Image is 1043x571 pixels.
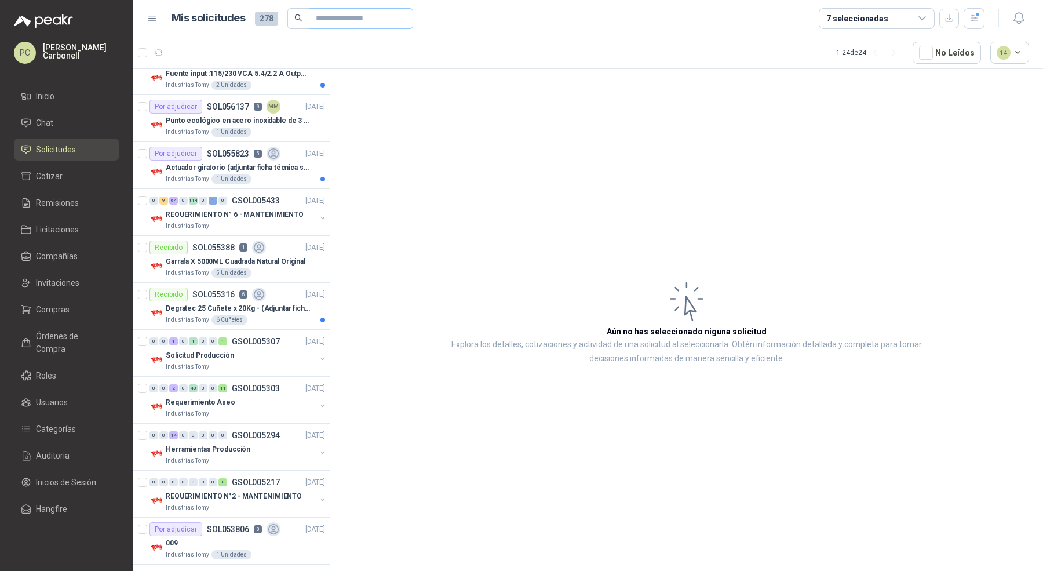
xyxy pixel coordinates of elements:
[211,550,251,559] div: 1 Unidades
[14,245,119,267] a: Compañías
[149,118,163,132] img: Company Logo
[149,384,158,392] div: 0
[149,428,327,465] a: 0 0 14 0 0 0 0 0 GSOL005294[DATE] Company LogoHerramientas ProducciónIndustrias Tomy
[14,365,119,387] a: Roles
[14,272,119,294] a: Invitaciones
[36,396,68,409] span: Usuarios
[305,430,325,441] p: [DATE]
[36,423,76,435] span: Categorías
[149,541,163,555] img: Company Logo
[36,330,108,355] span: Órdenes de Compra
[159,431,168,439] div: 0
[179,431,188,439] div: 0
[149,71,163,85] img: Company Logo
[211,128,251,137] div: 1 Unidades
[166,268,209,278] p: Industrias Tomy
[169,384,178,392] div: 2
[189,478,198,486] div: 0
[14,418,119,440] a: Categorías
[305,336,325,347] p: [DATE]
[149,337,158,345] div: 0
[166,444,250,455] p: Herramientas Producción
[209,337,217,345] div: 0
[189,384,198,392] div: 40
[199,478,207,486] div: 0
[209,384,217,392] div: 0
[267,100,280,114] div: MM
[36,250,78,263] span: Compañías
[305,242,325,253] p: [DATE]
[169,431,178,439] div: 14
[14,165,119,187] a: Cotizar
[159,337,168,345] div: 0
[166,174,209,184] p: Industrias Tomy
[166,128,209,137] p: Industrias Tomy
[36,476,96,489] span: Inicios de Sesión
[211,81,251,90] div: 2 Unidades
[189,337,198,345] div: 1
[166,81,209,90] p: Industrias Tomy
[209,478,217,486] div: 0
[36,117,53,129] span: Chat
[218,478,227,486] div: 8
[166,68,310,79] p: Fuente input :115/230 VCA 5.4/2.2 A Output: 24 VDC 10 A 47-63 Hz
[43,43,119,60] p: [PERSON_NAME] Carbonell
[149,475,327,512] a: 0 0 0 0 0 0 0 8 GSOL005217[DATE] Company LogoREQUERIMIENTO N°2 - MANTENIMIENTOIndustrias Tomy
[149,431,158,439] div: 0
[166,315,209,325] p: Industrias Tomy
[166,303,310,314] p: Degratec 25 Cuñete x 20Kg - (Adjuntar ficha técnica)
[169,478,178,486] div: 0
[254,150,262,158] p: 5
[149,400,163,414] img: Company Logo
[189,197,198,205] div: 114
[149,334,327,372] a: 0 0 1 0 1 0 0 1 GSOL005307[DATE] Company LogoSolicitud ProducciónIndustrias Tomy
[149,447,163,461] img: Company Logo
[305,477,325,488] p: [DATE]
[149,522,202,536] div: Por adjudicar
[166,162,310,173] p: Actuador giratorio (adjuntar ficha técnica si es diferente a festo)
[826,12,888,25] div: 7 seleccionadas
[990,42,1030,64] button: 14
[913,42,981,64] button: No Leídos
[192,290,235,299] p: SOL055316
[232,384,280,392] p: GSOL005303
[149,353,163,367] img: Company Logo
[211,268,251,278] div: 5 Unidades
[149,100,202,114] div: Por adjudicar
[166,491,302,502] p: REQUERIMIENTO N°2 - MANTENIMIENTO
[192,243,235,252] p: SOL055388
[14,42,36,64] div: PC
[836,43,903,62] div: 1 - 24 de 24
[159,478,168,486] div: 0
[14,299,119,321] a: Compras
[305,101,325,112] p: [DATE]
[166,350,234,361] p: Solicitud Producción
[218,337,227,345] div: 1
[179,337,188,345] div: 0
[239,290,247,299] p: 6
[294,14,302,22] span: search
[166,456,209,465] p: Industrias Tomy
[239,243,247,252] p: 1
[209,431,217,439] div: 0
[199,337,207,345] div: 0
[149,259,163,273] img: Company Logo
[133,48,330,95] a: Por adjudicarSOL0563401[DATE] Company LogoFuente input :115/230 VCA 5.4/2.2 A Output: 24 VDC 10 A...
[149,306,163,320] img: Company Logo
[207,525,249,533] p: SOL053806
[133,236,330,283] a: RecibidoSOL0553881[DATE] Company LogoGarrafa X 5000ML Cuadrada Natural OriginalIndustrias Tomy5 U...
[149,165,163,179] img: Company Logo
[166,221,209,231] p: Industrias Tomy
[166,115,310,126] p: Punto ecológico en acero inoxidable de 3 puestos, con capacidad para 121L cada división.
[166,550,209,559] p: Industrias Tomy
[14,471,119,493] a: Inicios de Sesión
[149,494,163,508] img: Company Logo
[133,518,330,565] a: Por adjudicarSOL0538068[DATE] Company Logo009Industrias Tomy1 Unidades
[149,194,327,231] a: 0 9 64 0 114 0 1 0 GSOL005433[DATE] Company LogoREQUERIMIENTO N° 6 - MANTENIMIENTOIndustrias Tomy
[14,391,119,413] a: Usuarios
[189,431,198,439] div: 0
[14,112,119,134] a: Chat
[36,303,70,316] span: Compras
[207,103,249,111] p: SOL056137
[255,12,278,26] span: 278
